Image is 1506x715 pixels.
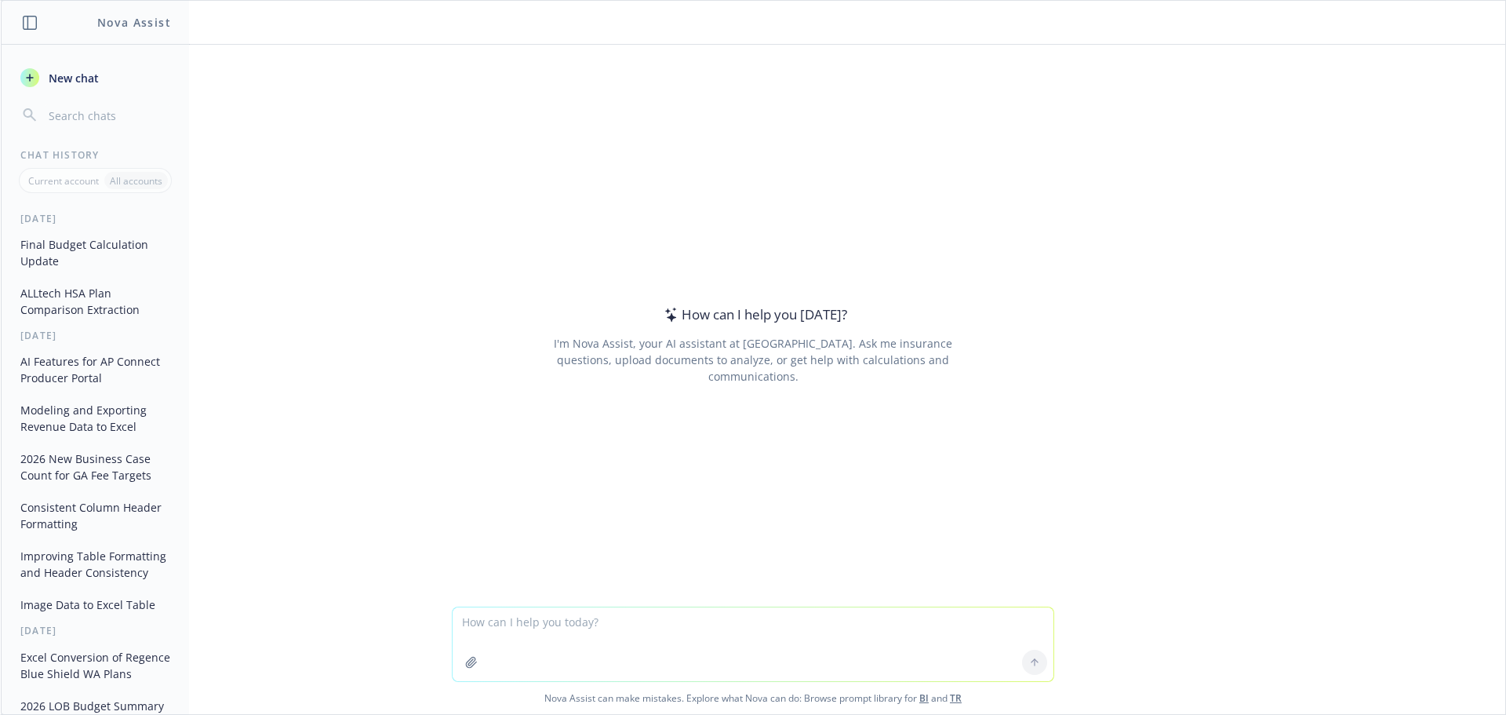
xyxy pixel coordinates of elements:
button: Improving Table Formatting and Header Consistency [14,543,176,585]
input: Search chats [45,104,170,126]
span: New chat [45,70,99,86]
div: I'm Nova Assist, your AI assistant at [GEOGRAPHIC_DATA]. Ask me insurance questions, upload docum... [532,335,973,385]
a: TR [950,691,962,705]
div: Chat History [2,148,189,162]
button: Excel Conversion of Regence Blue Shield WA Plans [14,644,176,687]
button: ALLtech HSA Plan Comparison Extraction [14,280,176,323]
button: Consistent Column Header Formatting [14,494,176,537]
div: [DATE] [2,212,189,225]
div: [DATE] [2,329,189,342]
button: Image Data to Excel Table [14,592,176,618]
button: AI Features for AP Connect Producer Portal [14,348,176,391]
button: New chat [14,64,176,92]
button: Final Budget Calculation Update [14,232,176,274]
h1: Nova Assist [97,14,171,31]
p: Current account [28,174,99,188]
button: 2026 New Business Case Count for GA Fee Targets [14,446,176,488]
div: How can I help you [DATE]? [660,305,847,325]
button: Modeling and Exporting Revenue Data to Excel [14,397,176,440]
a: BI [919,691,929,705]
div: [DATE] [2,624,189,637]
span: Nova Assist can make mistakes. Explore what Nova can do: Browse prompt library for and [7,682,1499,714]
p: All accounts [110,174,162,188]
